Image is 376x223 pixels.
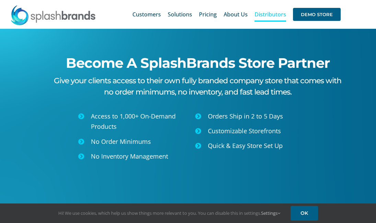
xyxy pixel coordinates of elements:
span: Quick & Easy Store Set Up [208,141,283,150]
img: SplashBrands.com Logo [10,5,96,25]
span: Customers [132,12,161,17]
span: Hi! We use cookies, which help us show things more relevant to you. You can disable this in setti... [58,210,280,216]
span: Access to 1,000+ On-Demand Products [91,112,176,131]
span: Distributors [255,12,286,17]
span: Solutions [168,12,192,17]
span: Become A SplashBrands Store Partner [66,54,330,71]
span: Pricing [199,12,217,17]
a: DEMO STORE [293,3,341,25]
a: OK [291,206,318,221]
a: Customers [132,3,161,25]
a: Settings [261,210,280,216]
a: Distributors [255,3,286,25]
span: Give your clients access to their own fully branded company store that comes with no order minimu... [54,76,341,97]
span: Customizable Storefronts [208,127,281,135]
a: Pricing [199,3,217,25]
span: No Inventory Management [91,152,168,160]
span: No Order Minimums [91,137,151,146]
nav: Main Menu [132,3,341,25]
span: DEMO STORE [293,8,341,21]
span: Orders Ship in 2 to 5 Days [208,112,283,120]
span: About Us [224,12,248,17]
